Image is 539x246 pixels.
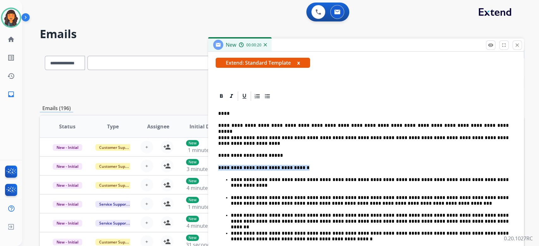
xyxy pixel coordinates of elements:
span: Service Support [95,201,131,208]
span: Assignee [147,123,169,130]
span: + [145,162,148,170]
mat-icon: history [7,72,15,80]
span: 1 minute ago [188,203,219,210]
button: + [141,160,153,172]
span: + [145,219,148,226]
span: 00:00:20 [246,43,261,48]
p: New [186,235,199,241]
span: New - Initial [53,182,82,189]
p: Emails (196) [40,104,73,112]
span: Customer Support [95,182,136,189]
span: Type [107,123,119,130]
span: Customer Support [95,144,136,151]
span: 4 minutes ago [187,184,220,191]
span: Extend: Standard Template [216,58,310,68]
span: 1 minute ago [188,147,219,154]
span: New - Initial [53,239,82,245]
mat-icon: person_add [163,181,171,189]
mat-icon: person_add [163,200,171,208]
button: + [141,179,153,191]
button: + [141,141,153,153]
p: New [186,159,199,165]
div: Underline [240,91,249,101]
button: + [141,216,153,229]
span: New - Initial [53,201,82,208]
mat-icon: list_alt [7,54,15,61]
img: avatar [2,9,20,26]
p: New [186,140,199,146]
span: New - Initial [53,163,82,170]
span: Customer Support [95,239,136,245]
h2: Emails [40,28,524,40]
mat-icon: home [7,36,15,43]
mat-icon: person_add [163,219,171,226]
mat-icon: remove_red_eye [488,42,494,48]
mat-icon: fullscreen [501,42,507,48]
span: 4 minutes ago [187,222,220,229]
mat-icon: person_add [163,238,171,245]
span: New - Initial [53,144,82,151]
button: x [297,59,300,67]
div: Italic [227,91,236,101]
span: Initial Date [189,123,218,130]
p: 0.20.1027RC [504,235,533,242]
span: New [226,41,236,48]
span: + [145,200,148,208]
span: 3 minutes ago [187,166,220,173]
div: Bold [217,91,226,101]
p: New [186,216,199,222]
mat-icon: inbox [7,91,15,98]
p: New [186,197,199,203]
div: Ordered List [253,91,262,101]
div: Bullet List [263,91,272,101]
mat-icon: close [514,42,520,48]
span: Service Support [95,220,131,226]
span: New - Initial [53,220,82,226]
mat-icon: person_add [163,143,171,151]
mat-icon: person_add [163,162,171,170]
span: + [145,143,148,151]
button: + [141,197,153,210]
span: Status [59,123,75,130]
span: Customer Support [95,163,136,170]
span: + [145,181,148,189]
p: New [186,178,199,184]
span: + [145,238,148,245]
